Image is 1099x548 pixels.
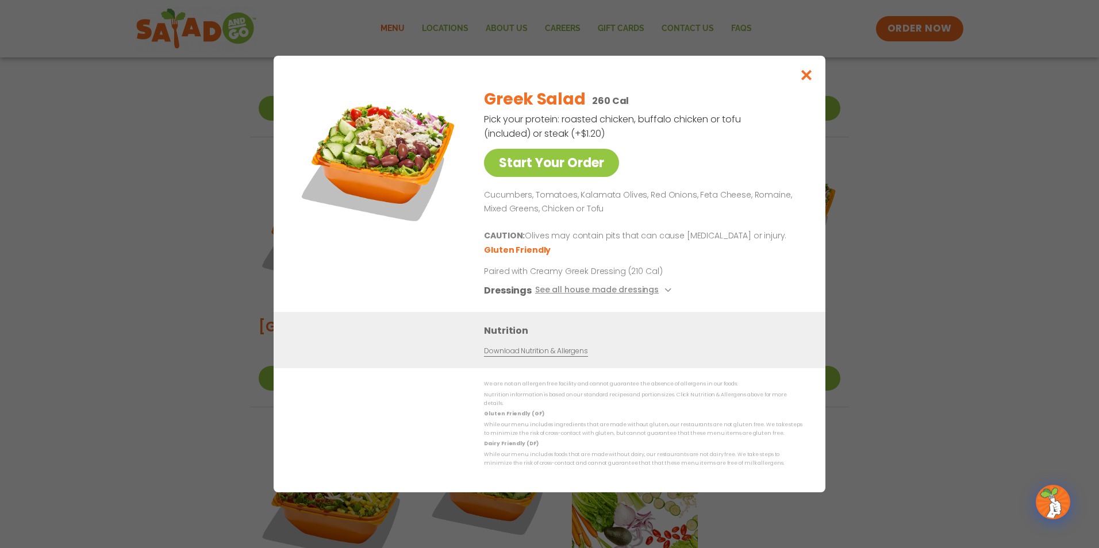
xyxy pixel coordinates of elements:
[484,87,585,111] h2: Greek Salad
[484,440,538,447] strong: Dairy Friendly (DF)
[484,346,587,357] a: Download Nutrition & Allergens
[484,450,802,468] p: While our menu includes foods that are made without dairy, our restaurants are not dairy free. We...
[535,283,675,298] button: See all house made dressings
[484,420,802,438] p: While our menu includes ingredients that are made without gluten, our restaurants are not gluten ...
[592,94,629,108] p: 260 Cal
[484,244,552,256] li: Gluten Friendly
[484,230,525,241] b: CAUTION:
[484,323,808,338] h3: Nutrition
[484,229,798,243] p: Olives may contain pits that can cause [MEDICAL_DATA] or injury.
[484,112,743,141] p: Pick your protein: roasted chicken, buffalo chicken or tofu (included) or steak (+$1.20)
[484,265,697,277] p: Paired with Creamy Greek Dressing (210 Cal)
[299,79,460,240] img: Featured product photo for Greek Salad
[1037,486,1069,518] img: wpChatIcon
[788,56,825,94] button: Close modal
[484,149,619,177] a: Start Your Order
[484,188,798,216] p: Cucumbers, Tomatoes, Kalamata Olives, Red Onions, Feta Cheese, Romaine, Mixed Greens, Chicken or ...
[484,283,532,298] h3: Dressings
[484,380,802,388] p: We are not an allergen free facility and cannot guarantee the absence of allergens in our foods.
[484,410,544,417] strong: Gluten Friendly (GF)
[484,391,802,408] p: Nutrition information is based on our standard recipes and portion sizes. Click Nutrition & Aller...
